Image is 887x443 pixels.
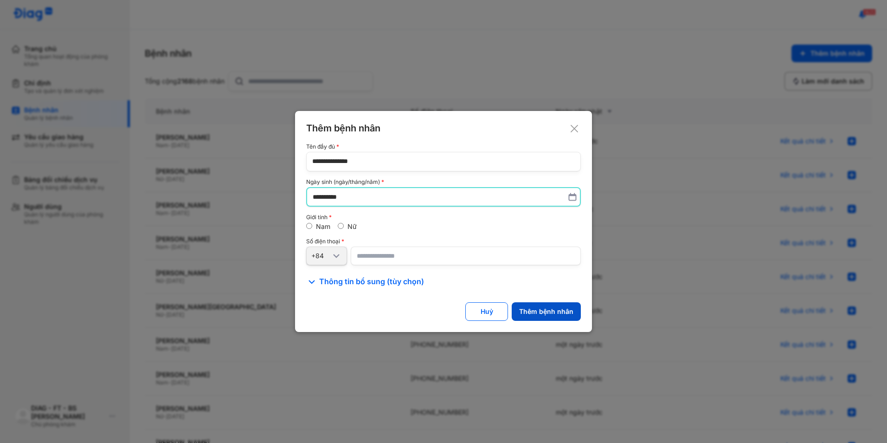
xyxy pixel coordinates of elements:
div: Ngày sinh (ngày/tháng/năm) [306,179,581,185]
label: Nữ [347,222,357,230]
span: Thông tin bổ sung (tùy chọn) [319,276,424,287]
div: Thêm bệnh nhân [306,122,581,134]
div: +84 [311,252,331,260]
button: Huỷ [465,302,508,321]
div: Thêm bệnh nhân [519,307,573,316]
div: Tên đầy đủ [306,143,581,150]
label: Nam [316,222,330,230]
button: Thêm bệnh nhân [512,302,581,321]
div: Giới tính [306,214,581,221]
div: Số điện thoại [306,238,581,245]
